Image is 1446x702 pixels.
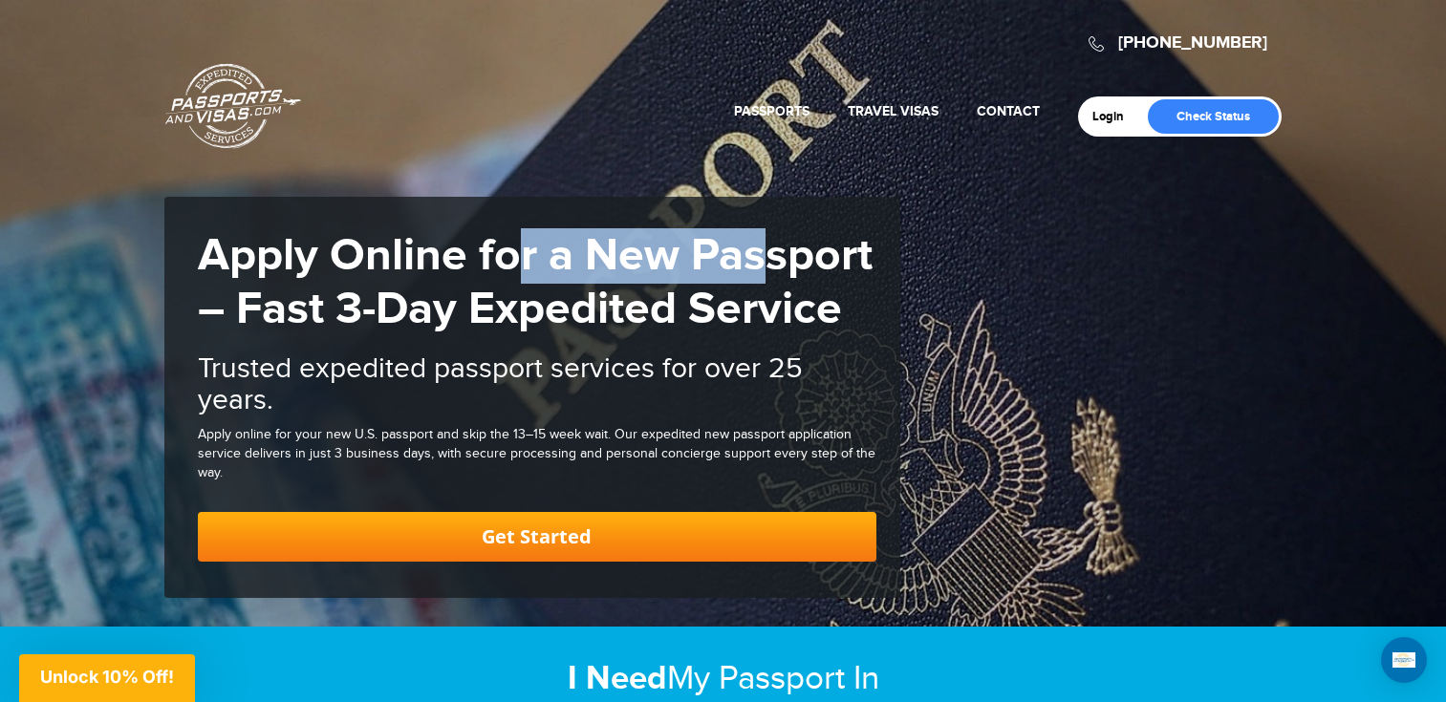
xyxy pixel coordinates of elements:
[198,426,876,483] div: Apply online for your new U.S. passport and skip the 13–15 week wait. Our expedited new passport ...
[568,658,667,699] strong: I Need
[19,654,195,702] div: Unlock 10% Off!
[1381,637,1427,683] div: Open Intercom Messenger
[1148,99,1279,134] a: Check Status
[165,63,301,149] a: Passports & [DOMAIN_NAME]
[164,658,1283,699] h2: My
[977,103,1040,119] a: Contact
[1118,32,1267,53] a: [PHONE_NUMBER]
[198,228,873,337] strong: Apply Online for a New Passport – Fast 3-Day Expedited Service
[719,659,879,698] span: Passport In
[40,667,174,687] span: Unlock 10% Off!
[1092,109,1137,124] a: Login
[198,353,876,416] h2: Trusted expedited passport services for over 25 years.
[734,103,809,119] a: Passports
[198,512,876,562] a: Get Started
[848,103,939,119] a: Travel Visas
